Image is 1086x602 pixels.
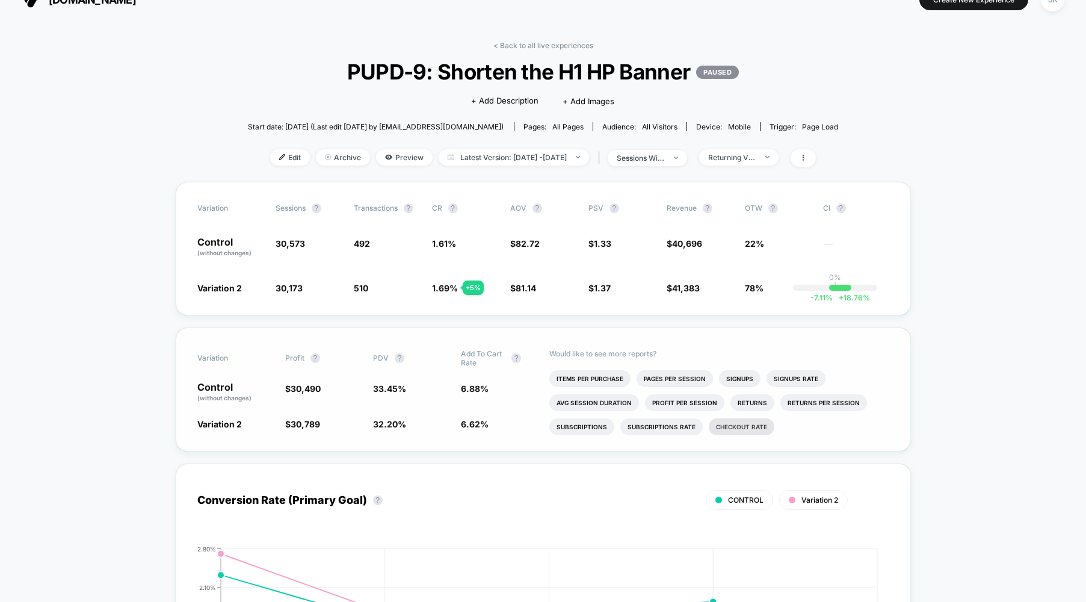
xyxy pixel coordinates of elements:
span: --- [823,240,889,258]
span: $ [667,238,702,249]
li: Items Per Purchase [549,370,631,387]
span: CR [432,203,442,213]
span: -7.11 % [810,293,833,302]
span: $ [588,238,611,249]
span: $ [667,283,700,293]
button: ? [703,203,712,213]
button: ? [448,203,458,213]
span: 510 [354,283,368,293]
span: Device: [686,122,760,131]
li: Pages Per Session [637,370,713,387]
span: $ [285,383,321,394]
span: CI [823,203,889,213]
div: Trigger: [770,122,838,131]
p: | [834,282,836,291]
span: + Add Description [471,95,538,107]
tspan: 2.10% [199,583,216,591]
div: + 5 % [463,281,484,295]
span: PDV [373,353,389,362]
p: Control [197,382,273,403]
img: end [325,154,331,160]
p: 0% [829,273,841,282]
div: Audience: [602,122,677,131]
img: end [765,156,770,158]
span: 18.76 % [833,293,870,302]
img: end [674,157,678,159]
span: Variation [197,203,264,213]
span: Archive [316,149,370,166]
span: 6.88 % [461,383,489,394]
p: PAUSED [696,66,739,79]
span: 1.37 [594,283,611,293]
tspan: 2.80% [197,545,216,552]
span: Variation 2 [197,283,242,293]
span: + Add Images [563,96,614,106]
span: 78% [745,283,764,293]
span: Variation 2 [197,419,242,429]
span: 22% [745,238,764,249]
span: 1.61 % [432,238,456,249]
div: Pages: [523,122,584,131]
button: ? [532,203,542,213]
img: end [576,156,580,158]
span: 6.62 % [461,419,489,429]
span: (without changes) [197,249,251,256]
span: all pages [552,122,584,131]
span: $ [510,283,536,293]
span: Variation 2 [801,495,838,504]
img: edit [279,154,285,160]
span: $ [510,238,540,249]
button: ? [768,203,778,213]
span: Add To Cart Rate [461,349,505,367]
a: < Back to all live experiences [493,41,593,50]
span: Transactions [354,203,398,213]
span: Variation [197,349,264,367]
span: 1.33 [594,238,611,249]
li: Signups Rate [767,370,825,387]
span: 30,173 [276,283,303,293]
span: 81.14 [516,283,536,293]
span: 40,696 [672,238,702,249]
span: Start date: [DATE] (Last edit [DATE] by [EMAIL_ADDRESS][DOMAIN_NAME]) [248,122,504,131]
li: Profit Per Session [645,394,724,411]
span: Preview [376,149,433,166]
span: 492 [354,238,370,249]
span: 30,490 [291,383,321,394]
span: Sessions [276,203,306,213]
button: ? [373,495,383,505]
div: Returning Visitors [708,153,756,162]
span: AOV [510,203,526,213]
span: 33.45 % [373,383,406,394]
span: 82.72 [516,238,540,249]
span: | [595,149,608,167]
span: $ [285,419,320,429]
li: Avg Session Duration [549,394,639,411]
button: ? [310,353,320,363]
div: sessions with impression [617,154,665,163]
span: All Visitors [642,122,677,131]
p: Would like to see more reports? [549,349,889,358]
span: 30,789 [291,419,320,429]
button: ? [836,203,846,213]
button: ? [511,353,521,363]
span: Edit [270,149,310,166]
p: Control [197,237,264,258]
li: Subscriptions [549,418,614,435]
span: $ [588,283,611,293]
li: Subscriptions Rate [620,418,703,435]
span: (without changes) [197,394,251,402]
button: ? [609,203,619,213]
span: 41,383 [672,283,700,293]
button: ? [395,353,404,363]
span: 1.69 % [432,283,458,293]
li: Signups [719,370,761,387]
span: Profit [285,353,304,362]
span: 32.20 % [373,419,406,429]
span: 30,573 [276,238,305,249]
span: Revenue [667,203,697,213]
span: PUPD-9: Shorten the H1 HP Banner [277,59,809,84]
img: calendar [448,154,454,160]
span: OTW [745,203,811,213]
span: CONTROL [728,495,764,504]
li: Checkout Rate [709,418,774,435]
